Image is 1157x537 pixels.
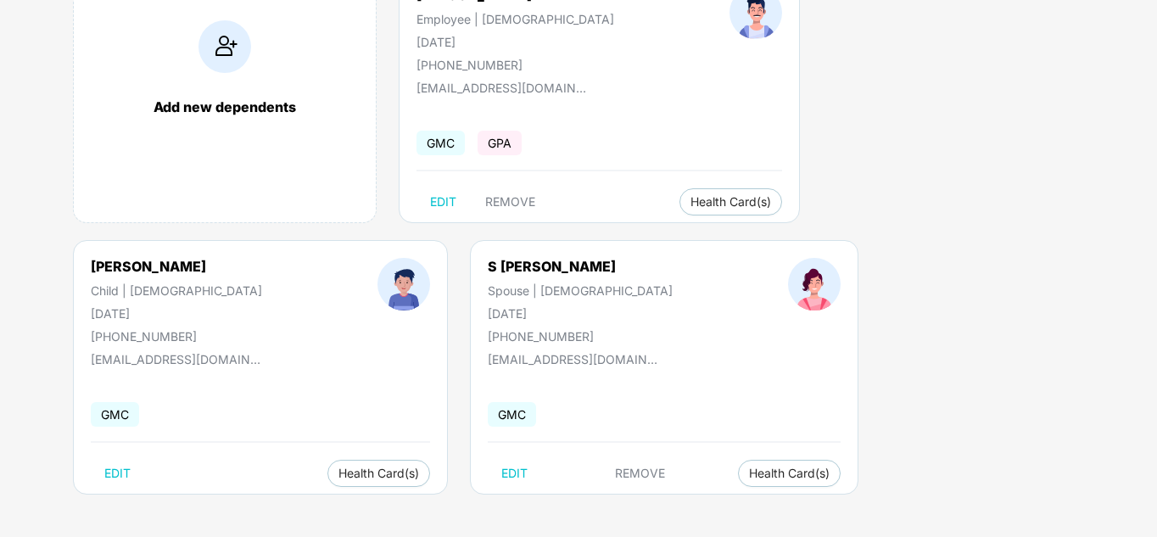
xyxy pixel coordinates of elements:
[615,467,665,480] span: REMOVE
[91,98,359,115] div: Add new dependents
[430,195,456,209] span: EDIT
[91,283,262,298] div: Child | [DEMOGRAPHIC_DATA]
[91,329,262,344] div: [PHONE_NUMBER]
[488,329,673,344] div: [PHONE_NUMBER]
[679,188,782,215] button: Health Card(s)
[738,460,841,487] button: Health Card(s)
[488,402,536,427] span: GMC
[377,258,430,310] img: profileImage
[488,352,657,366] div: [EMAIL_ADDRESS][DOMAIN_NAME]
[104,467,131,480] span: EDIT
[488,460,541,487] button: EDIT
[198,20,251,73] img: addIcon
[91,402,139,427] span: GMC
[749,469,830,478] span: Health Card(s)
[416,58,614,72] div: [PHONE_NUMBER]
[91,258,262,275] div: [PERSON_NAME]
[501,467,528,480] span: EDIT
[91,352,260,366] div: [EMAIL_ADDRESS][DOMAIN_NAME]
[91,306,262,321] div: [DATE]
[327,460,430,487] button: Health Card(s)
[788,258,841,310] img: profileImage
[416,35,614,49] div: [DATE]
[690,198,771,206] span: Health Card(s)
[416,81,586,95] div: [EMAIL_ADDRESS][DOMAIN_NAME]
[91,460,144,487] button: EDIT
[488,258,673,275] div: S [PERSON_NAME]
[416,12,614,26] div: Employee | [DEMOGRAPHIC_DATA]
[416,131,465,155] span: GMC
[485,195,535,209] span: REMOVE
[601,460,679,487] button: REMOVE
[472,188,549,215] button: REMOVE
[338,469,419,478] span: Health Card(s)
[488,283,673,298] div: Spouse | [DEMOGRAPHIC_DATA]
[478,131,522,155] span: GPA
[488,306,673,321] div: [DATE]
[416,188,470,215] button: EDIT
